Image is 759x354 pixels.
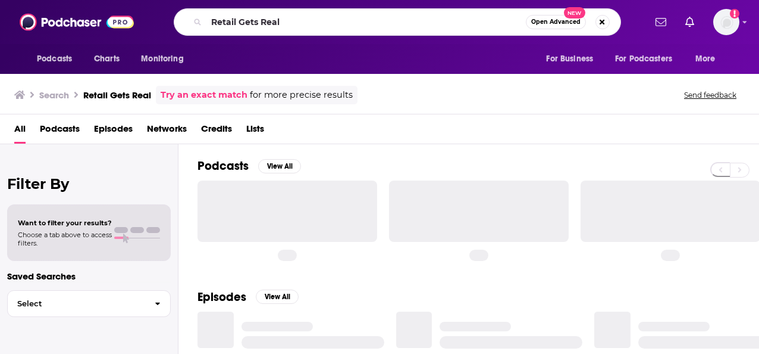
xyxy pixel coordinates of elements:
[206,13,526,32] input: Search podcasts, credits, & more...
[83,89,151,101] h3: Retail Gets Real
[680,90,740,100] button: Send feedback
[695,51,716,67] span: More
[39,89,69,101] h3: Search
[86,48,127,70] a: Charts
[615,51,672,67] span: For Podcasters
[246,119,264,144] a: Lists
[531,19,581,25] span: Open Advanced
[8,300,145,308] span: Select
[713,9,739,35] span: Logged in as amooers
[14,119,26,144] a: All
[94,51,120,67] span: Charts
[607,48,689,70] button: open menu
[256,290,299,304] button: View All
[258,159,301,173] button: View All
[18,231,112,247] span: Choose a tab above to access filters.
[680,12,699,32] a: Show notifications dropdown
[564,7,585,18] span: New
[147,119,187,144] a: Networks
[197,290,246,305] h2: Episodes
[526,15,586,29] button: Open AdvancedNew
[713,9,739,35] button: Show profile menu
[197,159,301,173] a: PodcastsView All
[141,51,183,67] span: Monitoring
[651,12,671,32] a: Show notifications dropdown
[201,119,232,144] a: Credits
[161,88,247,102] a: Try an exact match
[250,88,353,102] span: for more precise results
[7,175,171,192] h2: Filter By
[37,51,72,67] span: Podcasts
[133,48,199,70] button: open menu
[18,219,112,227] span: Want to filter your results?
[20,11,134,33] img: Podchaser - Follow, Share and Rate Podcasts
[687,48,730,70] button: open menu
[730,9,739,18] svg: Add a profile image
[197,159,249,173] h2: Podcasts
[7,290,171,317] button: Select
[197,290,299,305] a: EpisodesView All
[713,9,739,35] img: User Profile
[94,119,133,144] a: Episodes
[174,8,621,36] div: Search podcasts, credits, & more...
[546,51,593,67] span: For Business
[538,48,608,70] button: open menu
[7,271,171,282] p: Saved Searches
[29,48,87,70] button: open menu
[40,119,80,144] a: Podcasts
